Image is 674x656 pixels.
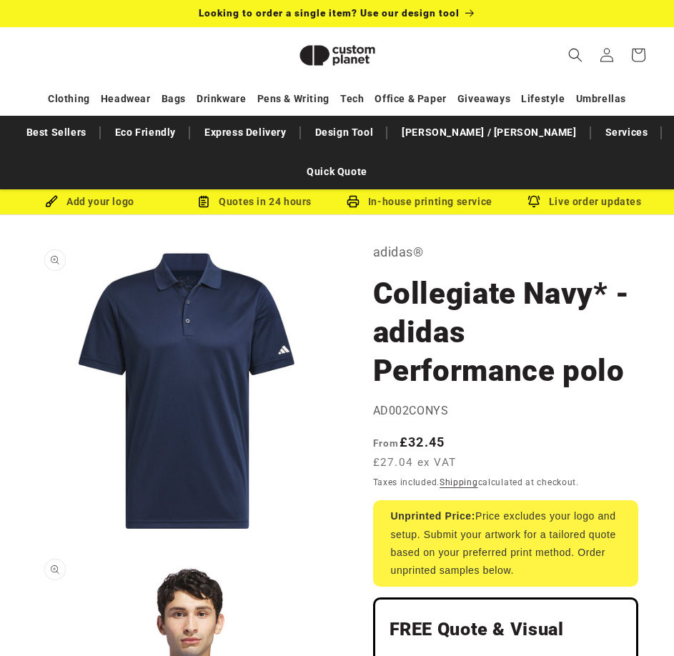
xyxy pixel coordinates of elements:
div: In-house printing service [337,193,502,211]
a: Services [598,120,655,145]
a: Design Tool [308,120,381,145]
a: Eco Friendly [108,120,183,145]
a: Drinkware [197,86,246,111]
p: adidas® [373,241,639,264]
a: Best Sellers [19,120,94,145]
a: Custom Planet [260,27,414,83]
div: Quotes in 24 hours [172,193,337,211]
span: Looking to order a single item? Use our design tool [199,7,460,19]
a: Giveaways [457,86,510,111]
strong: Unprinted Price: [391,510,476,522]
a: Pens & Writing [257,86,329,111]
a: Express Delivery [197,120,294,145]
a: Headwear [101,86,151,111]
div: Live order updates [502,193,667,211]
img: Custom Planet [287,33,387,78]
a: Clothing [48,86,90,111]
a: [PERSON_NAME] / [PERSON_NAME] [395,120,583,145]
span: £27.04 ex VAT [373,454,457,471]
summary: Search [560,39,591,71]
img: Order updates [527,195,540,208]
a: Lifestyle [521,86,565,111]
div: Add your logo [7,193,172,211]
img: In-house printing [347,195,360,208]
span: From [373,437,400,449]
img: Brush Icon [45,195,58,208]
strong: £32.45 [373,434,445,449]
img: Order Updates Icon [197,195,210,208]
a: Office & Paper [375,86,446,111]
a: Bags [162,86,186,111]
h2: FREE Quote & Visual [390,618,623,641]
iframe: Chat Widget [435,502,674,656]
h1: Collegiate Navy* - adidas Performance polo [373,274,639,390]
div: Price excludes your logo and setup. Submit your artwork for a tailored quote based on your prefer... [373,500,639,587]
span: AD002CONYS [373,404,449,417]
a: Tech [340,86,364,111]
a: Quick Quote [299,159,375,184]
a: Shipping [440,477,478,487]
a: Umbrellas [576,86,626,111]
div: Taxes included. calculated at checkout. [373,475,639,489]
